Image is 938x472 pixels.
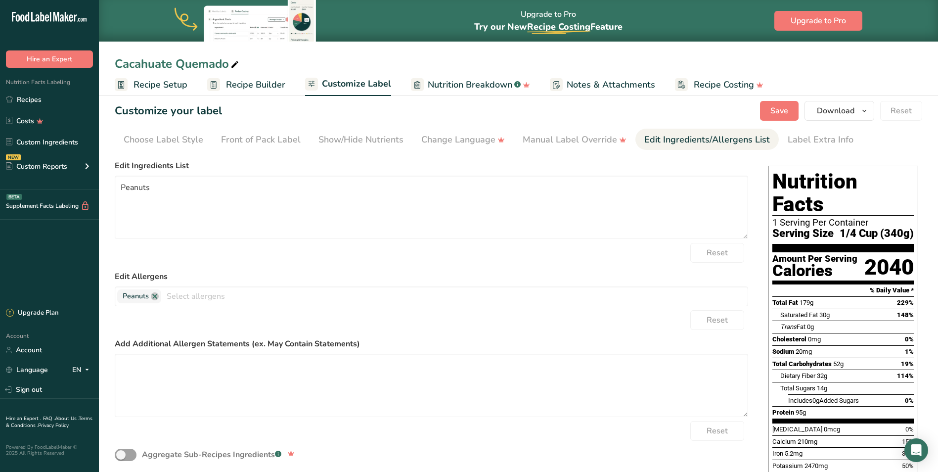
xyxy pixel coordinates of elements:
[6,415,41,422] a: Hire an Expert .
[770,105,788,117] span: Save
[905,425,914,433] span: 0%
[798,438,817,445] span: 210mg
[796,409,806,416] span: 95g
[897,299,914,306] span: 229%
[474,21,623,33] span: Try our New Feature
[772,360,832,368] span: Total Carbohydrates
[772,170,914,216] h1: Nutrition Facts
[772,284,914,296] section: % Daily Value *
[785,450,803,457] span: 5.2mg
[902,438,914,445] span: 15%
[115,103,222,119] h1: Customize your label
[780,323,805,330] span: Fat
[115,55,241,73] div: Cacahuate Quemado
[707,247,728,259] span: Reset
[772,438,796,445] span: Calcium
[690,243,744,263] button: Reset
[833,360,844,368] span: 52g
[788,133,853,146] div: Label Extra Info
[905,335,914,343] span: 0%
[804,101,874,121] button: Download
[134,78,187,92] span: Recipe Setup
[772,425,822,433] span: [MEDICAL_DATA]
[902,450,914,457] span: 30%
[142,449,281,461] div: Aggregate Sub-Recipes Ingredients
[772,264,857,278] div: Calories
[6,154,21,160] div: NEW
[905,348,914,355] span: 1%
[115,74,187,96] a: Recipe Setup
[207,74,285,96] a: Recipe Builder
[772,450,783,457] span: Iron
[707,425,728,437] span: Reset
[161,288,748,304] input: Select allergens
[824,425,840,433] span: 0mcg
[694,78,754,92] span: Recipe Costing
[772,228,834,240] span: Serving Size
[428,78,512,92] span: Nutrition Breakdown
[43,415,55,422] a: FAQ .
[221,133,301,146] div: Front of Pack Label
[808,335,821,343] span: 0mg
[800,299,813,306] span: 179g
[796,348,812,355] span: 20mg
[904,438,928,462] div: Open Intercom Messenger
[905,397,914,404] span: 0%
[807,323,814,330] span: 0g
[897,311,914,319] span: 148%
[322,77,391,91] span: Customize Label
[6,444,93,456] div: Powered By FoodLabelMaker © 2025 All Rights Reserved
[6,361,48,378] a: Language
[897,372,914,379] span: 114%
[812,397,819,404] span: 0g
[772,218,914,228] div: 1 Serving Per Container
[780,384,815,392] span: Total Sugars
[6,161,67,172] div: Custom Reports
[123,291,149,302] span: Peanuts
[115,338,748,350] label: Add Additional Allergen Statements (ex. May Contain Statements)
[772,462,803,470] span: Potassium
[760,101,799,121] button: Save
[817,384,827,392] span: 14g
[124,133,203,146] div: Choose Label Style
[550,74,655,96] a: Notes & Attachments
[804,462,828,470] span: 2470mg
[474,0,623,42] div: Upgrade to Pro
[819,311,830,319] span: 30g
[421,133,505,146] div: Change Language
[55,415,79,422] a: About Us .
[864,254,914,281] div: 2040
[901,360,914,368] span: 19%
[675,74,763,96] a: Recipe Costing
[772,409,794,416] span: Protein
[523,133,626,146] div: Manual Label Override
[72,364,93,376] div: EN
[6,308,58,318] div: Upgrade Plan
[690,421,744,441] button: Reset
[902,462,914,470] span: 50%
[817,105,854,117] span: Download
[115,271,748,283] label: Edit Allergens
[880,101,922,121] button: Reset
[690,310,744,330] button: Reset
[707,314,728,326] span: Reset
[780,323,797,330] i: Trans
[115,160,748,172] label: Edit Ingredients List
[891,105,912,117] span: Reset
[772,299,798,306] span: Total Fat
[788,397,859,404] span: Includes Added Sugars
[817,372,827,379] span: 32g
[772,254,857,264] div: Amount Per Serving
[772,335,806,343] span: Cholesterol
[780,372,815,379] span: Dietary Fiber
[791,15,846,27] span: Upgrade to Pro
[318,133,403,146] div: Show/Hide Nutrients
[6,415,92,429] a: Terms & Conditions .
[411,74,530,96] a: Nutrition Breakdown
[305,73,391,96] a: Customize Label
[840,228,914,240] span: 1/4 Cup (340g)
[6,194,22,200] div: BETA
[6,50,93,68] button: Hire an Expert
[780,311,818,319] span: Saturated Fat
[772,348,794,355] span: Sodium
